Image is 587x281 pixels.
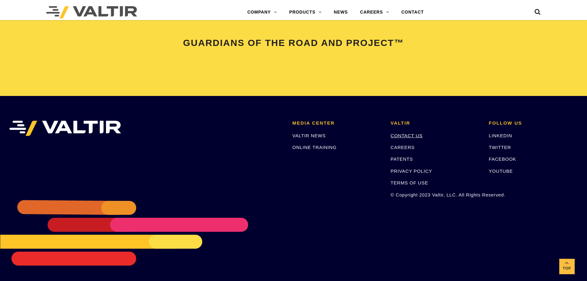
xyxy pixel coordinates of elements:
[391,156,413,162] a: PATENTS
[283,6,328,19] a: PRODUCTS
[559,259,575,274] a: Top
[292,133,326,138] a: VALTIR NEWS
[183,38,404,48] span: GUARDIANS OF THE ROAD AND PROJECT™
[391,180,428,185] a: TERMS OF USE
[489,133,512,138] a: LINKEDIN
[391,121,480,126] h2: VALTIR
[241,6,283,19] a: COMPANY
[328,6,354,19] a: NEWS
[354,6,395,19] a: CAREERS
[391,191,480,198] p: © Copyright 2023 Valtir, LLC. All Rights Reserved.
[559,265,575,272] span: Top
[489,121,578,126] h2: FOLLOW US
[395,6,430,19] a: CONTACT
[9,121,121,136] img: VALTIR
[391,133,423,138] a: CONTACT US
[391,168,432,174] a: PRIVACY POLICY
[46,6,137,19] img: Valtir
[489,168,513,174] a: YOUTUBE
[489,145,511,150] a: TWITTER
[292,121,381,126] h2: MEDIA CENTER
[292,145,336,150] a: ONLINE TRAINING
[489,156,516,162] a: FACEBOOK
[391,145,415,150] a: CAREERS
